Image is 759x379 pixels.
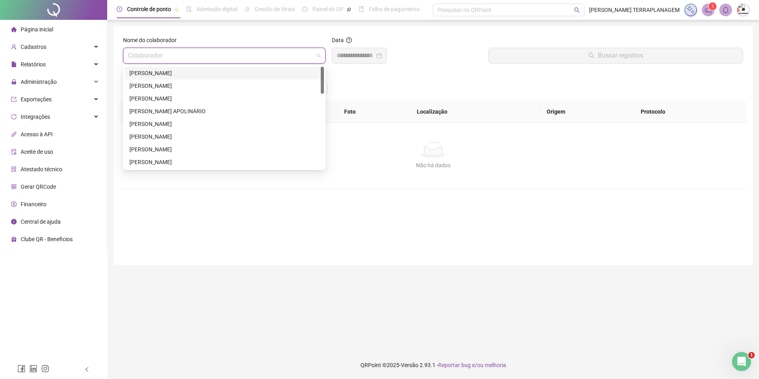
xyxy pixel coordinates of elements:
[732,352,751,371] iframe: Intercom live chat
[705,6,712,14] span: notification
[11,44,17,50] span: user-add
[255,6,295,12] span: Gestão de férias
[117,6,122,12] span: clock-circle
[11,219,17,224] span: info-circle
[107,351,759,379] footer: QRPoint © 2025 - 2.93.1 -
[11,166,17,172] span: solution
[401,362,418,368] span: Versão
[21,44,46,50] span: Cadastros
[41,365,49,373] span: instagram
[11,79,17,85] span: lock
[347,7,351,12] span: pushpin
[21,131,53,137] span: Acesso à API
[245,6,250,12] span: sun
[438,362,506,368] span: Reportar bug e/ou melhoria
[21,166,62,172] span: Atestado técnico
[11,131,17,137] span: api
[540,101,634,123] th: Origem
[125,143,324,156] div: CYNTHIA RAQUEL RIBEIRO DOS SANTOS
[129,120,319,128] div: [PERSON_NAME]
[589,6,680,14] span: [PERSON_NAME] TERRAPLANAGEM
[21,79,57,85] span: Administração
[488,48,743,64] button: Buscar registros
[21,201,46,207] span: Financeiro
[369,6,420,12] span: Folha de pagamento
[125,118,324,130] div: CARLA CAROLINA MACHADO
[737,4,749,16] img: 52531
[21,219,61,225] span: Central de ajuda
[84,367,90,372] span: left
[123,36,182,44] label: Nome do colaborador
[11,27,17,32] span: home
[11,184,17,189] span: qrcode
[129,158,319,166] div: [PERSON_NAME]
[174,7,179,12] span: pushpin
[125,92,324,105] div: ANDRE FRANCISCO SIQUEIRA
[21,61,46,68] span: Relatórios
[302,6,308,12] span: dashboard
[21,149,53,155] span: Aceite de uso
[358,6,364,12] span: book
[125,67,324,79] div: ADAIR COELHO BATISTA JUNIO
[129,94,319,103] div: [PERSON_NAME]
[346,37,352,43] span: question-circle
[748,352,755,358] span: 1
[21,96,52,102] span: Exportações
[722,6,729,14] span: bell
[574,7,580,13] span: search
[21,184,56,190] span: Gerar QRCode
[129,81,319,90] div: [PERSON_NAME]
[21,236,73,242] span: Clube QR - Beneficios
[11,114,17,120] span: sync
[196,6,237,12] span: Admissão digital
[129,161,737,170] div: Não há dados
[312,6,343,12] span: Painel do DP
[11,149,17,155] span: audit
[11,97,17,102] span: export
[332,37,344,43] span: Data
[129,69,319,77] div: [PERSON_NAME]
[709,2,717,10] sup: 1
[129,132,319,141] div: [PERSON_NAME]
[11,62,17,67] span: file
[125,130,324,143] div: CARLOS HENRIQUE RIBEIRO SANTOS
[338,101,410,123] th: Foto
[129,107,319,116] div: [PERSON_NAME] APOLINÁRIO
[17,365,25,373] span: facebook
[21,26,53,33] span: Página inicial
[127,6,171,12] span: Controle de ponto
[21,114,50,120] span: Integrações
[410,101,540,123] th: Localização
[711,4,714,9] span: 1
[11,201,17,207] span: dollar
[686,6,695,14] img: sparkle-icon.fc2bf0ac1784a2077858766a79e2daf3.svg
[11,236,17,242] span: gift
[129,145,319,154] div: [PERSON_NAME]
[125,79,324,92] div: ADELINO GOMES NETO
[125,105,324,118] div: BRUNO SILVA APOLINÁRIO
[29,365,37,373] span: linkedin
[634,101,746,123] th: Protocolo
[186,6,192,12] span: file-done
[125,156,324,168] div: DOUGLAS PEREIRA MARQUED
